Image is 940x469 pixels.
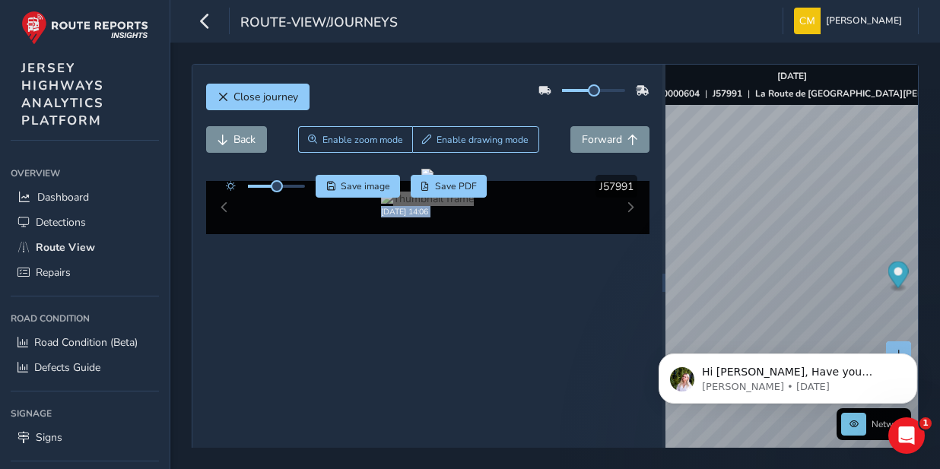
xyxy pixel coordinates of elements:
[794,8,821,34] img: diamond-layout
[794,8,907,34] button: [PERSON_NAME]
[636,322,940,428] iframe: Intercom notifications message
[36,430,62,445] span: Signs
[599,179,634,194] span: J57991
[21,11,148,45] img: rr logo
[206,126,267,153] button: Back
[11,162,159,185] div: Overview
[11,402,159,425] div: Signage
[298,126,413,153] button: Zoom
[36,265,71,280] span: Repairs
[206,84,310,110] button: Close journey
[411,175,487,198] button: PDF
[777,70,807,82] strong: [DATE]
[11,307,159,330] div: Road Condition
[36,240,95,255] span: Route View
[36,215,86,230] span: Detections
[888,417,925,454] iframe: Intercom live chat
[11,260,159,285] a: Repairs
[322,134,403,146] span: Enable zoom mode
[37,190,89,204] span: Dashboard
[570,126,649,153] button: Forward
[582,132,622,147] span: Forward
[826,8,902,34] span: [PERSON_NAME]
[233,132,256,147] span: Back
[412,126,539,153] button: Draw
[11,330,159,355] a: Road Condition (Beta)
[11,355,159,380] a: Defects Guide
[381,206,474,217] div: [DATE] 14:06
[888,261,909,293] div: Map marker
[21,59,104,129] span: JERSEY HIGHWAYS ANALYTICS PLATFORM
[34,360,100,375] span: Defects Guide
[341,180,390,192] span: Save image
[316,175,400,198] button: Save
[437,134,529,146] span: Enable drawing mode
[919,417,932,429] span: 1
[11,185,159,210] a: Dashboard
[240,13,398,34] span: route-view/journeys
[34,335,138,350] span: Road Condition (Beta)
[713,87,742,100] strong: J57991
[11,425,159,450] a: Signs
[11,235,159,260] a: Route View
[11,210,159,235] a: Detections
[381,192,474,206] img: Thumbnail frame
[233,90,298,104] span: Close journey
[435,180,477,192] span: Save PDF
